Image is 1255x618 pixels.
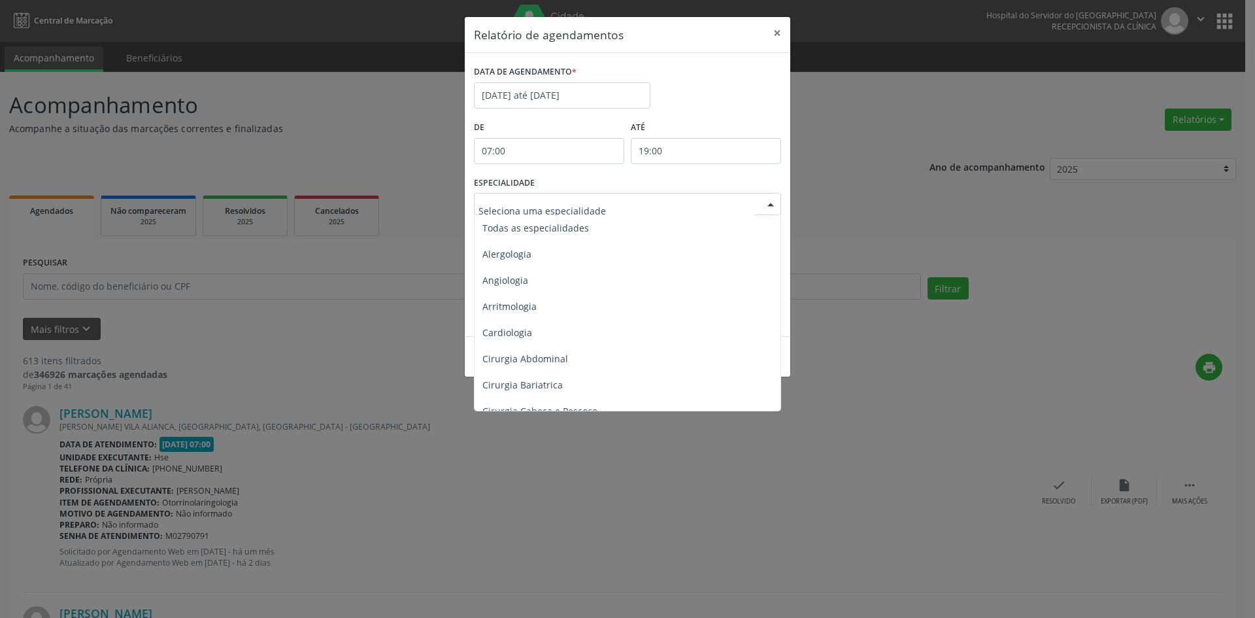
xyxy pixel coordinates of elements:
label: ATÉ [631,118,781,138]
input: Seleciona uma especialidade [478,197,754,224]
span: Cardiologia [482,326,532,339]
span: Arritmologia [482,300,537,313]
label: DATA DE AGENDAMENTO [474,62,577,82]
input: Selecione uma data ou intervalo [474,82,650,109]
span: Cirurgia Cabeça e Pescoço [482,405,597,417]
input: Selecione o horário final [631,138,781,164]
h5: Relatório de agendamentos [474,26,624,43]
span: Cirurgia Bariatrica [482,379,563,391]
span: Cirurgia Abdominal [482,352,568,365]
input: Selecione o horário inicial [474,138,624,164]
label: De [474,118,624,138]
span: Alergologia [482,248,531,260]
span: Angiologia [482,274,528,286]
button: Close [764,17,790,49]
label: ESPECIALIDADE [474,173,535,194]
span: Todas as especialidades [482,222,589,234]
